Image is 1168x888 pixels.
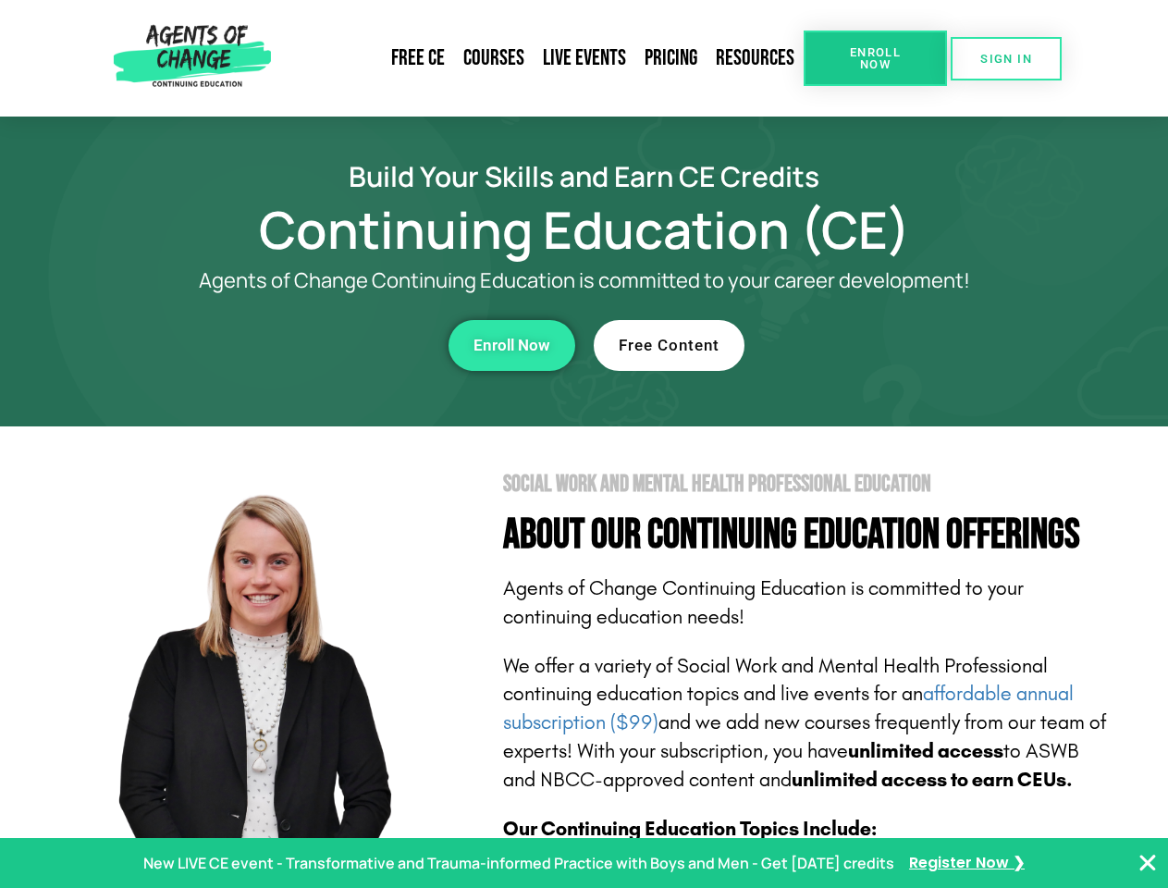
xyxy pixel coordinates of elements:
[382,37,454,80] a: Free CE
[131,269,1038,292] p: Agents of Change Continuing Education is committed to your career development!
[594,320,744,371] a: Free Content
[449,320,575,371] a: Enroll Now
[909,850,1025,877] a: Register Now ❯
[792,768,1073,792] b: unlimited access to earn CEUs.
[707,37,804,80] a: Resources
[503,576,1024,629] span: Agents of Change Continuing Education is committed to your continuing education needs!
[503,817,877,841] b: Our Continuing Education Topics Include:
[473,338,550,353] span: Enroll Now
[57,163,1112,190] h2: Build Your Skills and Earn CE Credits
[503,652,1112,795] p: We offer a variety of Social Work and Mental Health Professional continuing education topics and ...
[833,46,917,70] span: Enroll Now
[980,53,1032,65] span: SIGN IN
[1137,852,1159,874] button: Close Banner
[534,37,635,80] a: Live Events
[454,37,534,80] a: Courses
[619,338,719,353] span: Free Content
[848,739,1003,763] b: unlimited access
[951,37,1062,80] a: SIGN IN
[503,514,1112,556] h4: About Our Continuing Education Offerings
[143,850,894,877] p: New LIVE CE event - Transformative and Trauma-informed Practice with Boys and Men - Get [DATE] cr...
[57,208,1112,251] h1: Continuing Education (CE)
[278,37,804,80] nav: Menu
[503,473,1112,496] h2: Social Work and Mental Health Professional Education
[635,37,707,80] a: Pricing
[804,31,947,86] a: Enroll Now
